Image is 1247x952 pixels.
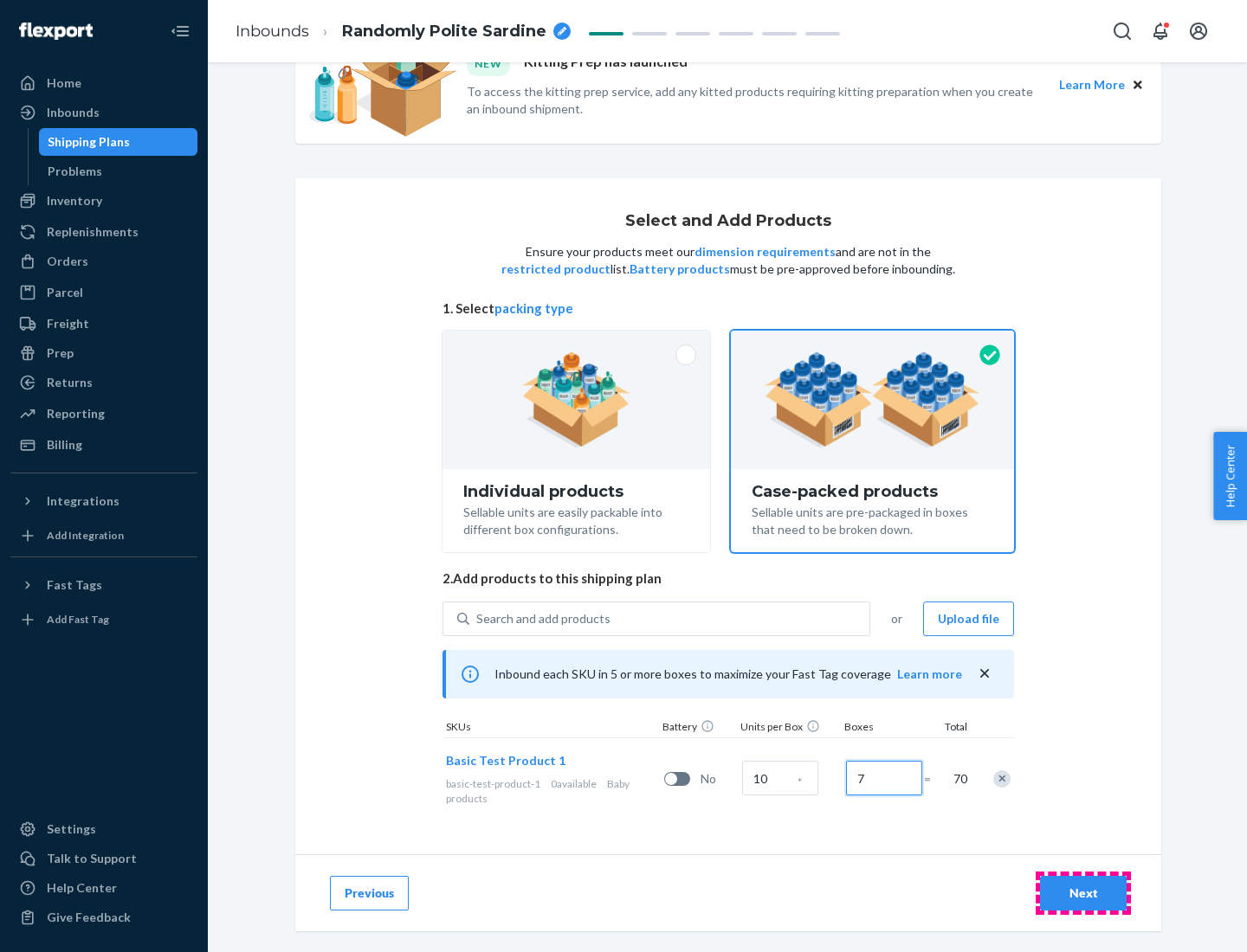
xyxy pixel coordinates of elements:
[47,850,137,867] div: Talk to Support
[10,845,197,872] a: Talk to Support
[551,777,597,790] span: 0 available
[695,243,836,261] button: dimension requirements
[1059,75,1125,94] button: Learn More
[737,719,841,737] div: Units per Box
[19,23,93,40] img: Flexport logo
[950,770,967,788] span: 70
[927,719,971,737] div: Total
[10,218,197,246] a: Replenishments
[1105,14,1140,48] button: Open Search Box
[47,374,93,391] div: Returns
[47,820,96,838] div: Settings
[742,761,818,795] input: Case Quantity
[446,752,565,769] button: Basic Test Product 1
[39,158,198,185] a: Problems
[1213,432,1247,520] button: Help Center
[47,253,88,270] div: Orders
[47,909,131,926] div: Give Feedback
[47,74,81,92] div: Home
[765,352,980,447] img: case-pack.59cecea509d18c883b923b81aeac6d0b.png
[1143,14,1178,48] button: Open notifications
[47,284,83,301] div: Parcel
[891,610,902,627] span: or
[10,571,197,599] button: Fast Tags
[463,483,689,500] div: Individual products
[10,69,197,97] a: Home
[10,904,197,931] button: Give Feedback
[976,665,993,683] button: close
[10,369,197,396] a: Returns
[522,352,630,447] img: individual-pack.facf35554cb0f1810c75b2bd6df2d64e.png
[10,248,197,275] a: Orders
[47,344,74,362] div: Prep
[10,187,197,215] a: Inventory
[47,528,124,543] div: Add Integration
[47,104,100,121] div: Inbounds
[10,431,197,459] a: Billing
[10,874,197,902] a: Help Center
[476,610,611,627] div: Search and add products
[10,400,197,428] a: Reporting
[841,719,927,737] div: Boxes
[446,753,565,768] span: Basic Test Product 1
[443,299,1014,318] span: 1. Select
[897,666,962,683] button: Learn more
[659,719,737,737] div: Battery
[524,52,688,75] p: Kitting Prep has launched
[10,279,197,306] a: Parcel
[236,22,309,41] a: Inbounds
[846,761,922,795] input: Number of boxes
[48,163,102,180] div: Problems
[10,815,197,843] a: Settings
[467,52,510,75] div: NEW
[10,606,197,634] a: Add Fast Tag
[993,770,1011,788] div: Remove Item
[47,492,120,510] div: Integrations
[1040,876,1127,910] button: Next
[752,500,993,538] div: Sellable units are pre-packaged in boxes that need to be broken down.
[701,770,735,788] span: No
[10,310,197,338] a: Freight
[10,339,197,367] a: Prep
[923,601,1014,636] button: Upload file
[10,487,197,515] button: Integrations
[446,776,657,806] div: Baby products
[1181,14,1216,48] button: Open account menu
[1128,75,1147,94] button: Close
[222,6,585,57] ol: breadcrumbs
[446,777,540,790] span: basic-test-product-1
[463,500,689,538] div: Sellable units are easily packable into different box configurations.
[500,243,957,278] p: Ensure your products meet our and are not in the list. must be pre-approved before inbounding.
[48,133,130,151] div: Shipping Plans
[47,223,139,241] div: Replenishments
[47,405,105,422] div: Reporting
[752,483,993,500] div: Case-packed products
[1055,884,1112,902] div: Next
[342,21,546,43] span: Randomly Polite Sardine
[494,299,573,318] button: packing type
[443,719,659,737] div: SKUs
[10,522,197,550] a: Add Integration
[443,650,1014,698] div: Inbound each SKU in 5 or more boxes to maximize your Fast Tag coverage
[625,213,831,230] h1: Select and Add Products
[47,576,102,594] div: Fast Tags
[630,261,730,278] button: Battery products
[10,99,197,126] a: Inbounds
[39,128,198,156] a: Shipping Plans
[330,876,409,910] button: Previous
[163,14,197,48] button: Close Navigation
[47,192,102,209] div: Inventory
[443,569,1014,588] span: 2. Add products to this shipping plan
[47,612,109,627] div: Add Fast Tag
[47,879,117,897] div: Help Center
[47,315,89,332] div: Freight
[501,261,611,278] button: restricted product
[924,770,941,788] span: =
[467,83,1043,118] p: To access the kitting prep service, add any kitted products requiring kitting preparation when yo...
[47,436,82,453] div: Billing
